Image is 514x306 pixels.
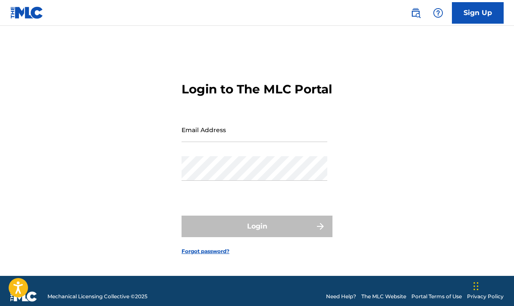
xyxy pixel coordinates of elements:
iframe: Chat Widget [471,265,514,306]
span: Mechanical Licensing Collective © 2025 [47,293,147,300]
a: The MLC Website [361,293,406,300]
img: logo [10,291,37,302]
img: help [433,8,443,18]
img: search [411,8,421,18]
a: Portal Terms of Use [411,293,462,300]
div: Help [429,4,447,22]
a: Sign Up [452,2,504,24]
a: Need Help? [326,293,356,300]
h3: Login to The MLC Portal [182,82,332,97]
a: Privacy Policy [467,293,504,300]
div: Drag [473,273,479,299]
a: Forgot password? [182,247,229,255]
a: Public Search [407,4,424,22]
img: MLC Logo [10,6,44,19]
